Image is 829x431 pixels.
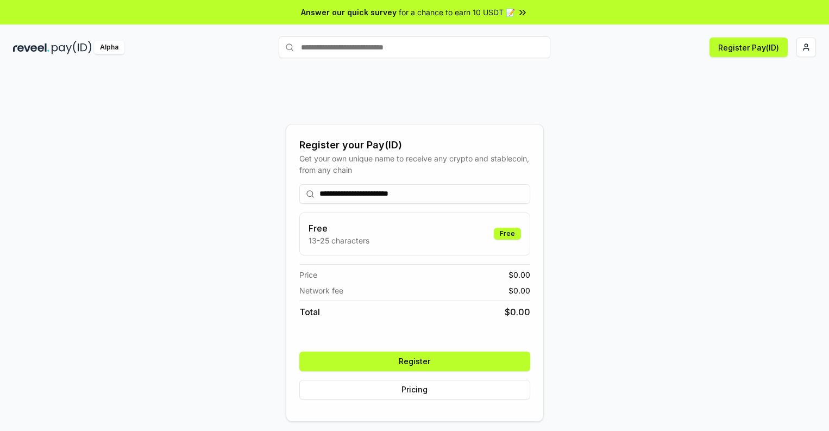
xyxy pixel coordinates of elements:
[505,305,530,318] span: $ 0.00
[52,41,92,54] img: pay_id
[709,38,788,57] button: Register Pay(ID)
[399,7,515,18] span: for a chance to earn 10 USDT 📝
[301,7,397,18] span: Answer our quick survey
[94,41,124,54] div: Alpha
[508,285,530,296] span: $ 0.00
[13,41,49,54] img: reveel_dark
[508,269,530,280] span: $ 0.00
[299,352,530,371] button: Register
[299,153,530,176] div: Get your own unique name to receive any crypto and stablecoin, from any chain
[299,305,320,318] span: Total
[299,380,530,399] button: Pricing
[309,235,369,246] p: 13-25 characters
[494,228,521,240] div: Free
[299,269,317,280] span: Price
[309,222,369,235] h3: Free
[299,138,530,153] div: Register your Pay(ID)
[299,285,343,296] span: Network fee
